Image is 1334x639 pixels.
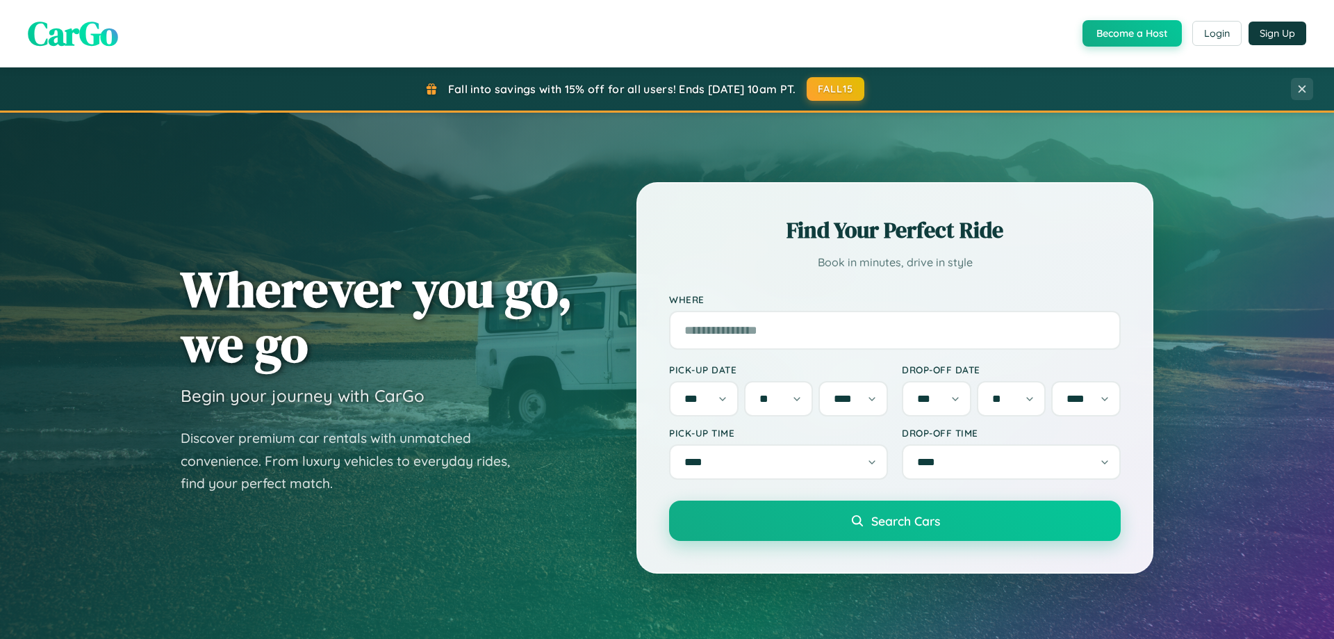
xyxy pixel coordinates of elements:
span: Search Cars [871,513,940,528]
label: Drop-off Time [902,427,1121,439]
h2: Find Your Perfect Ride [669,215,1121,245]
button: Search Cars [669,501,1121,541]
span: CarGo [28,10,118,56]
p: Discover premium car rentals with unmatched convenience. From luxury vehicles to everyday rides, ... [181,427,528,495]
label: Pick-up Date [669,364,888,375]
button: Login [1192,21,1242,46]
p: Book in minutes, drive in style [669,252,1121,273]
label: Where [669,293,1121,305]
label: Drop-off Date [902,364,1121,375]
span: Fall into savings with 15% off for all users! Ends [DATE] 10am PT. [448,82,796,96]
button: FALL15 [807,77,865,101]
button: Sign Up [1249,22,1306,45]
label: Pick-up Time [669,427,888,439]
button: Become a Host [1082,20,1182,47]
h1: Wherever you go, we go [181,261,573,371]
h3: Begin your journey with CarGo [181,385,425,406]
